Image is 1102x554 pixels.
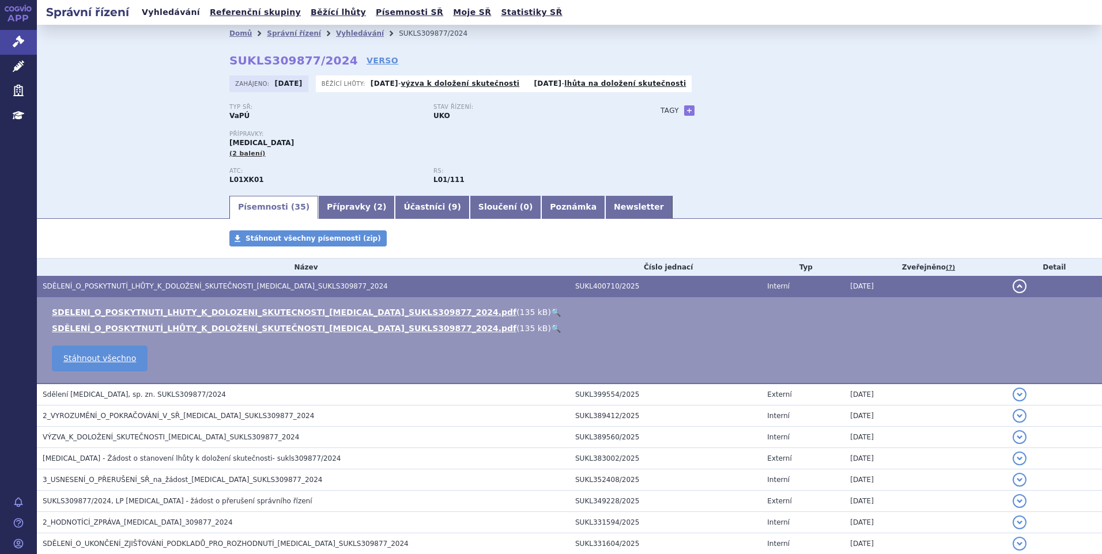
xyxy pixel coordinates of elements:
[844,448,1006,469] td: [DATE]
[564,79,686,88] a: lhůta na doložení skutečnosti
[569,259,761,276] th: Číslo jednací
[452,202,458,211] span: 9
[569,384,761,405] td: SUKL399554/2025
[267,29,321,37] a: Správní řízení
[1013,430,1026,444] button: detail
[1013,409,1026,423] button: detail
[470,196,541,219] a: Sloučení (0)
[372,5,447,20] a: Písemnosti SŘ
[295,202,305,211] span: 35
[844,427,1006,448] td: [DATE]
[43,433,299,441] span: VÝZVA_K_DOLOŽENÍ_SKUTEČNOSTI_LYNPARZA_SUKLS309877_2024
[37,4,138,20] h2: Správní řízení
[433,112,450,120] strong: UKO
[569,512,761,533] td: SUKL331594/2025
[767,497,791,505] span: Externí
[767,282,790,290] span: Interní
[433,104,626,111] p: Stav řízení:
[767,476,790,484] span: Interní
[52,308,516,317] a: SDELENI_O_POSKYTNUTI_LHUTY_K_DOLOZENI_SKUTECNOSTI_[MEDICAL_DATA]_SUKLS309877_2024.pdf
[551,308,561,317] a: 🔍
[52,346,148,371] a: Stáhnout všechno
[43,497,312,505] span: SUKLS309877/2024, LP LYNPARZA - žádost o přerušení správního řízení
[37,259,569,276] th: Název
[551,324,561,333] a: 🔍
[401,79,520,88] a: výzva k doložení skutečnosti
[450,5,495,20] a: Moje SŘ
[229,176,264,184] strong: OLAPARIB
[523,202,529,211] span: 0
[767,454,791,462] span: Externí
[371,79,398,88] strong: [DATE]
[844,276,1006,297] td: [DATE]
[534,79,686,88] p: -
[1007,259,1102,276] th: Detail
[377,202,383,211] span: 2
[767,412,790,420] span: Interní
[229,150,266,157] span: (2 balení)
[52,306,1090,318] li: ( )
[43,390,226,399] span: Sdělení LYNPARZA, sp. zn. SUKLS309877/2024
[569,491,761,512] td: SUKL349228/2025
[336,29,384,37] a: Vyhledávání
[1013,494,1026,508] button: detail
[569,405,761,427] td: SUKL389412/2025
[138,5,203,20] a: Vyhledávání
[497,5,565,20] a: Statistiky SŘ
[322,79,368,88] span: Běžící lhůty:
[605,196,673,219] a: Newsletter
[569,448,761,469] td: SUKL383002/2025
[684,105,695,116] a: +
[229,112,250,120] strong: VaPÚ
[43,454,341,462] span: LYNPARZA - Žádost o stanovení lhůty k doložení skutečnosti- sukls309877/2024
[371,79,519,88] p: -
[844,469,1006,491] td: [DATE]
[229,29,252,37] a: Domů
[433,168,626,174] p: RS:
[1013,388,1026,401] button: detail
[43,412,314,420] span: 2_VYROZUMĚNÍ_O_POKRAČOVÁNÍ_V_SŘ_LYNPARZA_SUKLS309877_2024
[43,282,388,290] span: SDĚLENÍ_O_POSKYTNUTÍ_LHŮTY_K_DOLOŽENÍ_SKUTEČNOSTI_LYNPARZA_SUKLS309877_2024
[307,5,369,20] a: Běžící lhůty
[229,139,294,147] span: [MEDICAL_DATA]
[433,176,465,184] strong: olaparib tbl.
[569,469,761,491] td: SUKL352408/2025
[229,196,318,219] a: Písemnosti (35)
[246,234,381,242] span: Stáhnout všechny písemnosti (zip)
[569,427,761,448] td: SUKL389560/2025
[43,518,233,526] span: 2_HODNOTÍCÍ_ZPRÁVA_LYNPARZA_309877_2024
[767,433,790,441] span: Interní
[275,79,303,88] strong: [DATE]
[844,491,1006,512] td: [DATE]
[844,405,1006,427] td: [DATE]
[1013,279,1026,293] button: detail
[229,104,422,111] p: Typ SŘ:
[367,55,398,66] a: VERSO
[946,264,955,272] abbr: (?)
[399,25,482,42] li: SUKLS309877/2024
[52,324,516,333] a: SDĚLENÍ_O_POSKYTNUTÍ_LHŮTY_K_DOLOŽENÍ_SKUTEČNOSTI_[MEDICAL_DATA]_SUKLS309877_2024.pdf
[52,322,1090,334] li: ( )
[520,308,548,317] span: 135 kB
[43,476,322,484] span: 3_USNESENÍ_O_PŘERUŠENÍ_SŘ_na_žádost_LYNPARZA_SUKLS309877_2024
[229,54,358,67] strong: SUKLS309877/2024
[761,259,844,276] th: Typ
[767,518,790,526] span: Interní
[395,196,469,219] a: Účastníci (9)
[661,104,679,117] h3: Tagy
[844,384,1006,405] td: [DATE]
[541,196,605,219] a: Poznámka
[1013,473,1026,487] button: detail
[229,168,422,174] p: ATC:
[229,131,637,138] p: Přípravky:
[767,540,790,548] span: Interní
[1013,537,1026,551] button: detail
[1013,451,1026,465] button: detail
[206,5,304,20] a: Referenční skupiny
[229,230,387,246] a: Stáhnout všechny písemnosti (zip)
[534,79,561,88] strong: [DATE]
[844,259,1006,276] th: Zveřejněno
[318,196,395,219] a: Přípravky (2)
[1013,515,1026,529] button: detail
[767,390,791,399] span: Externí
